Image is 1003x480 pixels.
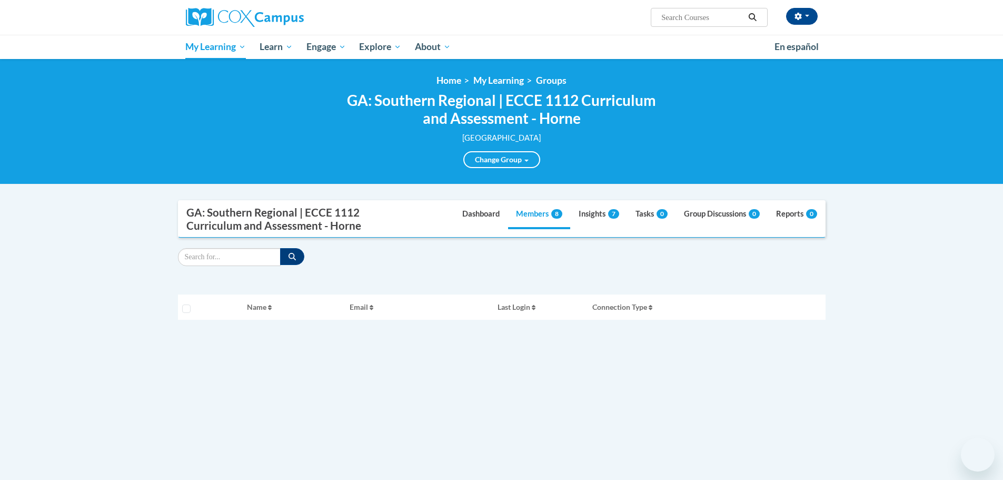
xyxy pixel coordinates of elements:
[551,209,562,219] span: 8
[628,201,676,229] a: Tasks0
[786,8,818,25] button: Account Settings
[657,209,668,219] span: 0
[170,35,833,59] div: Main menu
[454,201,508,229] a: Dashboard
[359,41,401,53] span: Explore
[806,209,817,219] span: 0
[179,35,253,59] a: My Learning
[300,35,353,59] a: Engage
[186,206,397,232] div: GA: Southern Regional | ECCE 1112 Curriculum and Assessment - Horne
[774,41,819,52] span: En español
[408,35,458,59] a: About
[182,305,191,313] input: Select all users
[350,302,368,311] span: Email
[961,438,995,472] iframe: Button to launch messaging window
[508,201,570,229] a: Members8
[463,151,540,168] a: Change Group
[498,302,530,311] span: Last Login
[571,201,627,229] a: Insights7
[473,75,524,86] a: My Learning
[608,209,619,219] span: 7
[247,302,266,311] span: Name
[660,11,744,24] input: Search Courses
[352,35,408,59] a: Explore
[768,201,825,229] a: Reports0
[436,75,461,86] a: Home
[247,299,341,316] button: Name
[185,41,246,53] span: My Learning
[344,132,660,144] div: [GEOGRAPHIC_DATA]
[344,92,660,127] h2: GA: Southern Regional | ECCE 1112 Curriculum and Assessment - Horne
[260,41,293,53] span: Learn
[592,302,647,311] span: Connection Type
[592,299,795,316] button: Connection Type
[350,299,441,316] button: Email
[449,299,584,316] button: Last Login
[744,11,760,24] button: Search
[280,248,304,265] button: Search
[306,41,346,53] span: Engage
[186,8,304,27] img: Cox Campus
[253,35,300,59] a: Learn
[749,209,760,219] span: 0
[178,248,281,266] input: Search
[768,36,826,58] a: En español
[536,75,567,86] a: Groups
[415,41,451,53] span: About
[676,201,768,229] a: Group Discussions0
